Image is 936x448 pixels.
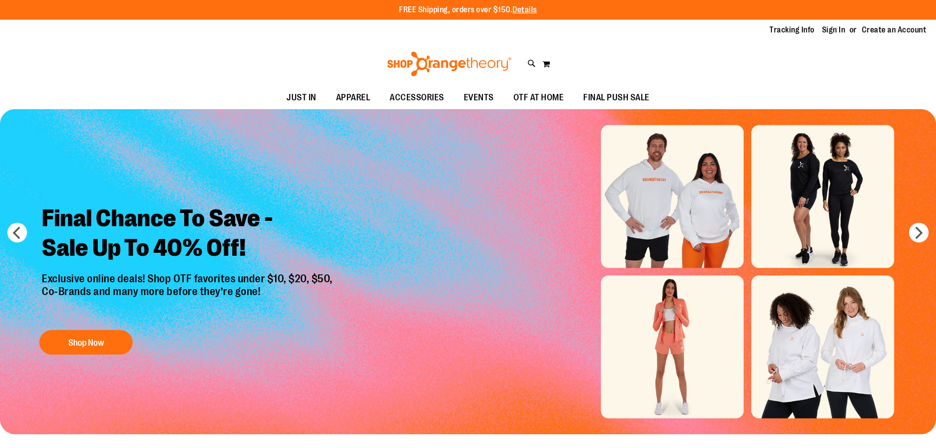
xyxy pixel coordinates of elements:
a: FINAL PUSH SALE [573,87,659,109]
a: Final Chance To Save -Sale Up To 40% Off! Exclusive online deals! Shop OTF favorites under $10, $... [34,196,342,360]
p: Exclusive online deals! Shop OTF favorites under $10, $20, $50, Co-Brands and many more before th... [34,272,342,321]
span: APPAREL [336,87,370,109]
span: ACCESSORIES [390,87,444,109]
a: EVENTS [454,87,504,109]
button: next [909,223,929,242]
p: FREE Shipping, orders over $150. [399,4,537,16]
a: Sign In [822,25,846,35]
button: Shop Now [39,330,133,355]
img: Shop Orangetheory [386,52,513,76]
a: JUST IN [277,87,326,109]
button: prev [7,223,27,242]
a: ACCESSORIES [380,87,454,109]
a: Tracking Info [769,25,815,35]
span: JUST IN [286,87,316,109]
span: OTF AT HOME [513,87,564,109]
span: EVENTS [464,87,494,109]
a: Create an Account [862,25,927,35]
a: APPAREL [326,87,380,109]
h2: Final Chance To Save - Sale Up To 40% Off! [34,196,342,272]
a: OTF AT HOME [504,87,574,109]
a: Details [512,5,537,14]
span: FINAL PUSH SALE [583,87,650,109]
